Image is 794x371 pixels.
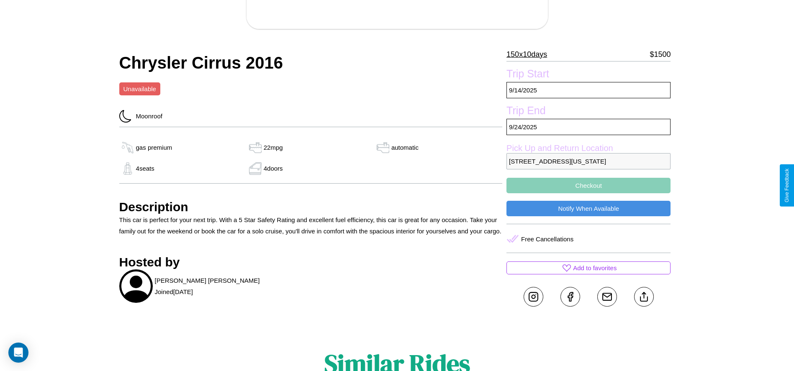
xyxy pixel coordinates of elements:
label: Pick Up and Return Location [506,143,671,153]
h3: Description [119,200,503,214]
p: Unavailable [123,83,156,95]
img: gas [119,162,136,175]
button: Checkout [506,178,671,193]
p: Free Cancellations [521,233,573,245]
p: gas premium [136,142,172,153]
p: automatic [391,142,419,153]
p: 4 doors [264,163,283,174]
p: 150 x 10 days [506,48,547,61]
p: Add to favorites [573,262,617,274]
div: Give Feedback [784,169,790,202]
img: gas [375,141,391,154]
img: gas [119,141,136,154]
h3: Hosted by [119,255,503,269]
img: gas [247,162,264,175]
button: Add to favorites [506,261,671,274]
div: Open Intercom Messenger [8,343,28,363]
p: $ 1500 [650,48,671,61]
h2: Chrysler Cirrus 2016 [119,54,503,72]
p: 4 seats [136,163,154,174]
p: [STREET_ADDRESS][US_STATE] [506,153,671,169]
p: This car is perfect for your next trip. With a 5 Star Safety Rating and excellent fuel efficiency... [119,214,503,237]
p: Joined [DATE] [155,286,193,297]
label: Trip Start [506,68,671,82]
button: Notify When Available [506,201,671,216]
img: gas [247,141,264,154]
p: [PERSON_NAME] [PERSON_NAME] [155,275,260,286]
label: Trip End [506,105,671,119]
p: 9 / 14 / 2025 [506,82,671,98]
p: 22 mpg [264,142,283,153]
p: Moonroof [132,110,162,122]
p: 9 / 24 / 2025 [506,119,671,135]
